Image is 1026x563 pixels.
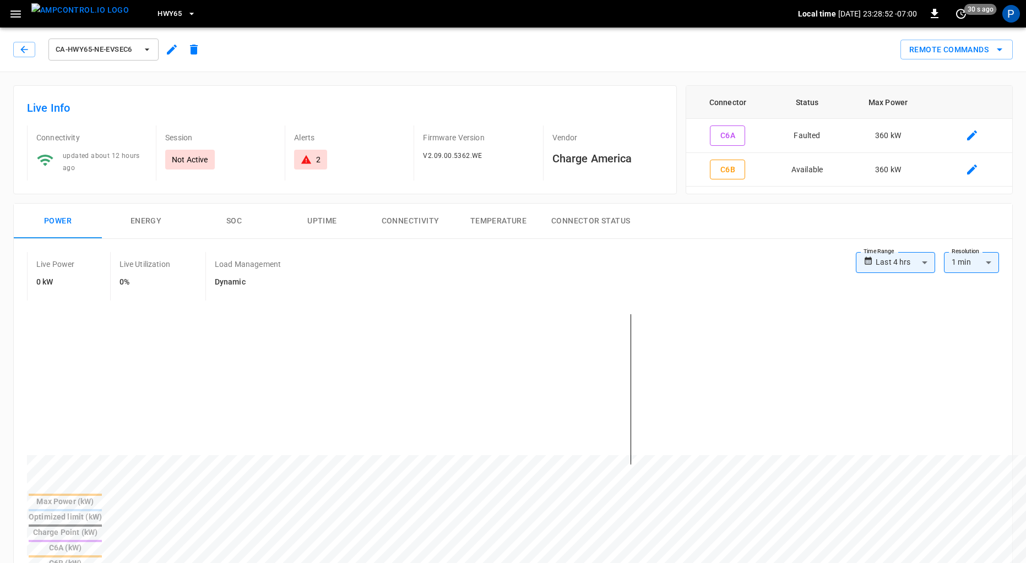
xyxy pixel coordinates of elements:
[952,247,979,256] label: Resolution
[710,160,745,180] button: C6B
[542,204,639,239] button: Connector Status
[27,99,663,117] h6: Live Info
[964,4,997,15] span: 30 s ago
[423,132,534,143] p: Firmware Version
[423,152,482,160] span: V2.09.00.5362.WE
[798,8,836,19] p: Local time
[36,259,75,270] p: Live Power
[190,204,278,239] button: SOC
[900,40,1013,60] div: remote commands options
[366,204,454,239] button: Connectivity
[215,259,281,270] p: Load Management
[31,3,129,17] img: ampcontrol.io logo
[63,152,140,172] span: updated about 12 hours ago
[845,86,932,119] th: Max Power
[454,204,542,239] button: Temperature
[172,154,208,165] p: Not Active
[14,204,102,239] button: Power
[36,132,147,143] p: Connectivity
[102,204,190,239] button: Energy
[686,86,770,119] th: Connector
[215,276,281,288] h6: Dynamic
[769,153,844,187] td: Available
[900,40,1013,60] button: Remote Commands
[120,259,170,270] p: Live Utilization
[944,252,999,273] div: 1 min
[36,276,75,288] h6: 0 kW
[769,86,844,119] th: Status
[552,150,663,167] h6: Charge America
[278,204,366,239] button: Uptime
[710,125,745,146] button: C6A
[1002,5,1020,23] div: profile-icon
[294,132,405,143] p: Alerts
[876,252,935,273] div: Last 4 hrs
[845,153,932,187] td: 360 kW
[316,154,321,165] div: 2
[158,8,182,20] span: HWY65
[838,8,917,19] p: [DATE] 23:28:52 -07:00
[56,43,137,56] span: ca-hwy65-ne-evseC6
[120,276,170,288] h6: 0%
[153,3,200,25] button: HWY65
[952,5,970,23] button: set refresh interval
[48,39,159,61] button: ca-hwy65-ne-evseC6
[845,119,932,153] td: 360 kW
[769,119,844,153] td: Faulted
[864,247,894,256] label: Time Range
[552,132,663,143] p: Vendor
[165,132,276,143] p: Session
[686,86,1012,187] table: connector table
